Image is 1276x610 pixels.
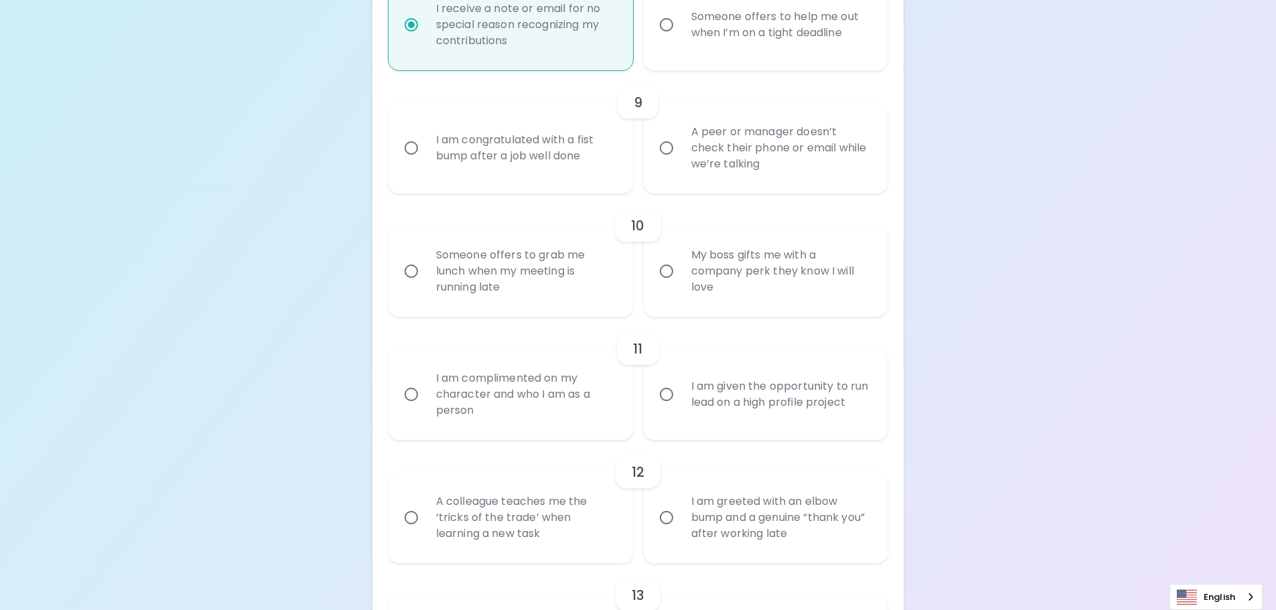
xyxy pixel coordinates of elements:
[388,440,888,563] div: choice-group-check
[425,477,626,558] div: A colleague teaches me the ‘tricks of the trade’ when learning a new task
[634,92,642,113] h6: 9
[388,194,888,317] div: choice-group-check
[1169,584,1263,610] div: Language
[632,585,644,606] h6: 13
[681,231,881,311] div: My boss gifts me with a company perk they know I will love
[425,231,626,311] div: Someone offers to grab me lunch when my meeting is running late
[388,317,888,440] div: choice-group-check
[633,338,642,360] h6: 11
[1170,585,1262,609] a: English
[681,108,881,188] div: A peer or manager doesn’t check their phone or email while we’re talking
[632,461,644,483] h6: 12
[681,477,881,558] div: I am greeted with an elbow bump and a genuine “thank you” after working late
[388,70,888,194] div: choice-group-check
[1169,584,1263,610] aside: Language selected: English
[681,362,881,427] div: I am given the opportunity to run lead on a high profile project
[631,215,644,236] h6: 10
[425,116,626,180] div: I am congratulated with a fist bump after a job well done
[425,354,626,435] div: I am complimented on my character and who I am as a person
